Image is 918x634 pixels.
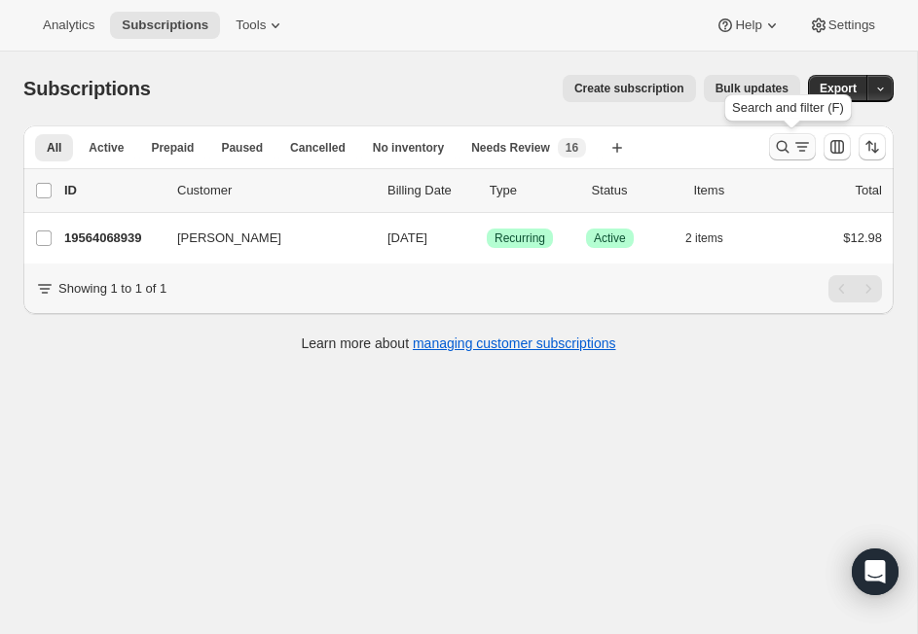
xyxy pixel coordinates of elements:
[685,225,745,252] button: 2 items
[302,334,616,353] p: Learn more about
[373,140,444,156] span: No inventory
[177,229,281,248] span: [PERSON_NAME]
[471,140,550,156] span: Needs Review
[685,230,723,246] span: 2 items
[704,75,800,102] button: Bulk updates
[843,230,882,245] span: $12.98
[495,230,545,246] span: Recurring
[165,223,360,254] button: [PERSON_NAME]
[43,18,94,33] span: Analytics
[47,140,61,156] span: All
[490,181,576,200] div: Type
[23,78,151,99] span: Subscriptions
[387,181,474,200] p: Billing Date
[387,230,427,245] span: [DATE]
[89,140,124,156] span: Active
[64,181,162,200] p: ID
[594,230,626,246] span: Active
[122,18,208,33] span: Subscriptions
[221,140,263,156] span: Paused
[808,75,868,102] button: Export
[413,335,616,351] a: managing customer subscriptions
[64,181,882,200] div: IDCustomerBilling DateTypeStatusItemsTotal
[177,181,372,200] p: Customer
[769,133,816,160] button: Search and filter results
[828,275,882,302] nav: Pagination
[110,12,220,39] button: Subscriptions
[602,134,633,161] button: Create new view
[824,133,851,160] button: Customize table column order and visibility
[693,181,780,200] div: Items
[151,140,194,156] span: Prepaid
[58,279,166,299] p: Showing 1 to 1 of 1
[563,75,696,102] button: Create subscription
[704,12,792,39] button: Help
[856,181,882,200] p: Total
[64,225,882,252] div: 19564068939[PERSON_NAME][DATE]SuccessRecurringSuccessActive2 items$12.98
[820,81,857,96] span: Export
[852,548,899,595] div: Open Intercom Messenger
[64,229,162,248] p: 19564068939
[797,12,887,39] button: Settings
[574,81,684,96] span: Create subscription
[290,140,346,156] span: Cancelled
[735,18,761,33] span: Help
[716,81,789,96] span: Bulk updates
[859,133,886,160] button: Sort the results
[236,18,266,33] span: Tools
[224,12,297,39] button: Tools
[566,140,578,156] span: 16
[592,181,679,200] p: Status
[828,18,875,33] span: Settings
[31,12,106,39] button: Analytics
